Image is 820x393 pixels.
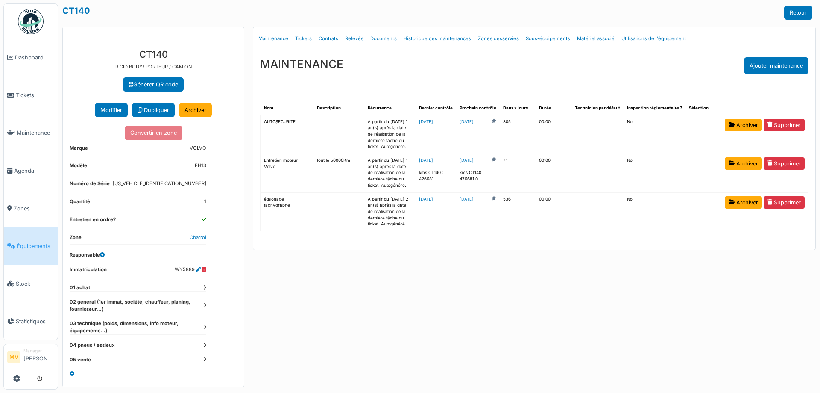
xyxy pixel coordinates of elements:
a: Stock [4,265,58,302]
a: Archiver [725,119,762,131]
a: Zones [4,189,58,227]
td: À partir du [DATE] 2 an(s) après la date de réalisation de la dernière tâche du ticket. Autogénéré. [364,192,416,231]
span: Statistiques [16,317,54,325]
dd: [US_VEHICLE_IDENTIFICATION_NUMBER] [113,180,206,187]
a: Matériel associé [574,29,618,49]
span: Agenda [14,167,54,175]
th: Dans x jours [500,102,536,115]
dt: 05 vente [70,356,206,363]
a: MV Manager[PERSON_NAME] [7,348,54,368]
a: [DATE] [460,196,474,203]
a: [DATE] [419,197,433,201]
h3: CT140 [70,49,237,60]
a: Agenda [4,152,58,189]
a: Archiver [725,196,762,209]
a: Maintenance [255,29,292,49]
th: Inspection réglementaire ? [624,102,685,115]
dt: 02 general (1er immat, société, chauffeur, planing, fournisseur...) [70,298,206,313]
a: [DATE] [419,158,433,163]
th: Récurrence [364,102,416,115]
td: À partir du [DATE] 1 an(s) après la date de réalisation de la dernière tâche du ticket. Autogénéré. [364,154,416,192]
th: Sélection [685,102,721,115]
a: Retour [784,6,812,20]
span: Tickets [16,91,54,99]
td: 536 [500,192,536,231]
a: Dashboard [4,39,58,77]
td: kms CT140 : 476681.0 [456,154,500,192]
dd: WY5889 [175,266,206,273]
a: Archiver [179,103,212,117]
span: translation missing: fr.shared.no [627,158,633,163]
dt: 03 technique (poids, dimensions, info moteur, équipements...) [70,320,206,334]
a: [DATE] [460,157,474,164]
td: tout le 50000Km [313,154,365,192]
span: translation missing: fr.shared.no [627,197,633,201]
a: Supprimer [764,119,805,131]
a: Relevés [342,29,367,49]
button: Modifier [95,103,128,117]
a: Supprimer [764,157,805,170]
th: Nom [261,102,313,115]
td: 305 [500,115,536,154]
td: 00:00 [536,154,571,192]
span: translation missing: fr.shared.no [627,119,633,124]
td: Entretien moteur Volvo [261,154,313,192]
a: Générer QR code [123,77,184,92]
h3: MAINTENANCE [260,57,343,71]
dd: VOLVO [190,145,206,152]
th: Description [313,102,365,115]
a: [DATE] [460,119,474,125]
dt: Zone [70,234,82,245]
a: Sous-équipements [522,29,574,49]
td: 00:00 [536,115,571,154]
dt: Numéro de Série [70,180,110,191]
a: Tickets [4,77,58,114]
a: Zones desservies [474,29,522,49]
a: Maintenance [4,114,58,152]
img: Badge_color-CXgf-gQk.svg [18,9,44,34]
dt: Modèle [70,162,87,173]
td: AUTOSECURITE [261,115,313,154]
li: [PERSON_NAME] [23,348,54,366]
td: 00:00 [536,192,571,231]
a: Utilisations de l'équipement [618,29,690,49]
div: Manager [23,348,54,354]
a: Charroi [190,234,206,240]
dt: Immatriculation [70,266,107,277]
dd: FH13 [195,162,206,169]
dt: Marque [70,145,88,155]
td: étalonage tachygraphe [261,192,313,231]
span: Maintenance [17,129,54,137]
a: Dupliquer [132,103,175,117]
a: Historique des maintenances [400,29,474,49]
span: Équipements [17,242,54,250]
td: 71 [500,154,536,192]
p: RIGID BODY/ PORTEUR / CAMION [70,63,237,71]
a: [DATE] [419,119,433,124]
th: Dernier contrôle [416,102,456,115]
span: Stock [16,280,54,288]
dt: Responsable [70,251,105,259]
dt: 01 achat [70,284,206,291]
th: Technicien par défaut [571,102,624,115]
a: Documents [367,29,400,49]
a: CT140 [62,6,90,16]
dd: 1 [204,198,206,205]
td: À partir du [DATE] 1 an(s) après la date de réalisation de la dernière tâche du ticket. Autogénéré. [364,115,416,154]
a: Statistiques [4,302,58,340]
span: Zones [14,204,54,213]
dt: Entretien en ordre? [70,216,116,227]
th: Prochain contrôle [456,102,500,115]
span: Dashboard [15,53,54,62]
a: Tickets [292,29,315,49]
a: Contrats [315,29,342,49]
td: kms CT140 : 426681 [416,154,456,192]
li: MV [7,351,20,363]
a: Supprimer [764,196,805,209]
th: Durée [536,102,571,115]
dt: 04 pneus / essieux [70,342,206,349]
a: Archiver [725,157,762,170]
div: Ajouter maintenance [744,57,808,74]
a: Équipements [4,227,58,265]
dt: Quantité [70,198,90,209]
